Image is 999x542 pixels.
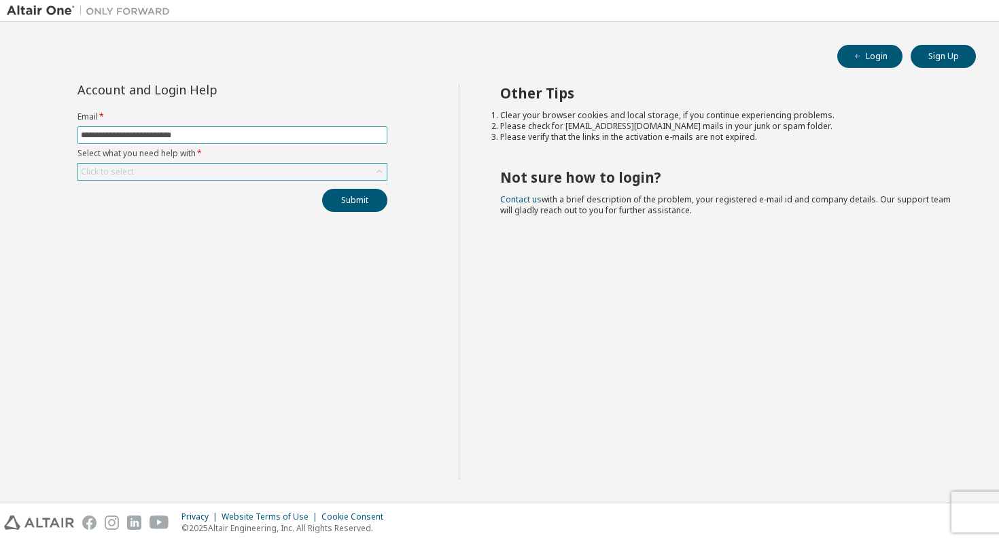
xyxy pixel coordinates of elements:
[500,84,952,102] h2: Other Tips
[81,166,134,177] div: Click to select
[105,516,119,530] img: instagram.svg
[127,516,141,530] img: linkedin.svg
[500,168,952,186] h2: Not sure how to login?
[500,121,952,132] li: Please check for [EMAIL_ADDRESS][DOMAIN_NAME] mails in your junk or spam folder.
[82,516,97,530] img: facebook.svg
[181,522,391,534] p: © 2025 Altair Engineering, Inc. All Rights Reserved.
[4,516,74,530] img: altair_logo.svg
[500,132,952,143] li: Please verify that the links in the activation e-mails are not expired.
[181,511,222,522] div: Privacy
[222,511,321,522] div: Website Terms of Use
[77,84,326,95] div: Account and Login Help
[321,511,391,522] div: Cookie Consent
[500,194,951,216] span: with a brief description of the problem, your registered e-mail id and company details. Our suppo...
[500,194,542,205] a: Contact us
[500,110,952,121] li: Clear your browser cookies and local storage, if you continue experiencing problems.
[911,45,976,68] button: Sign Up
[150,516,169,530] img: youtube.svg
[837,45,902,68] button: Login
[7,4,177,18] img: Altair One
[78,164,387,180] div: Click to select
[77,148,387,159] label: Select what you need help with
[77,111,387,122] label: Email
[322,189,387,212] button: Submit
